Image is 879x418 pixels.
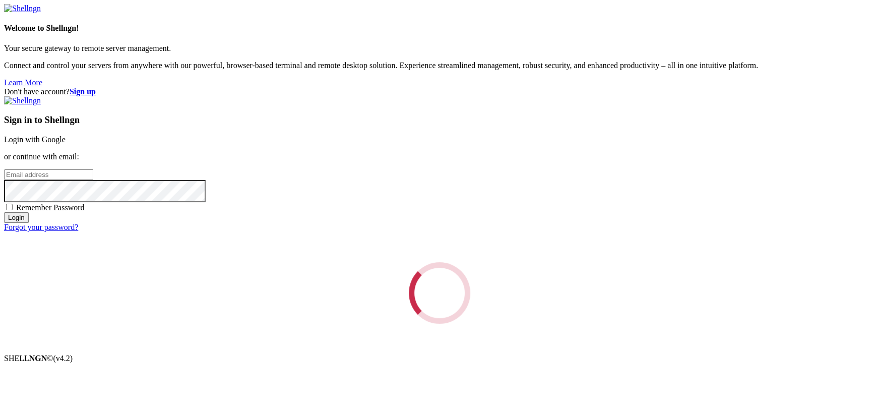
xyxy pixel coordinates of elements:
[4,87,875,96] div: Don't have account?
[409,262,470,324] div: Loading...
[4,24,875,33] h4: Welcome to Shellngn!
[6,204,13,210] input: Remember Password
[4,169,93,180] input: Email address
[29,354,47,363] b: NGN
[4,212,29,223] input: Login
[4,223,78,231] a: Forgot your password?
[16,203,85,212] span: Remember Password
[4,61,875,70] p: Connect and control your servers from anywhere with our powerful, browser-based terminal and remo...
[4,152,875,161] p: or continue with email:
[4,4,41,13] img: Shellngn
[70,87,96,96] a: Sign up
[4,78,42,87] a: Learn More
[4,96,41,105] img: Shellngn
[4,114,875,126] h3: Sign in to Shellngn
[4,44,875,53] p: Your secure gateway to remote server management.
[4,135,66,144] a: Login with Google
[53,354,73,363] span: 4.2.0
[4,354,73,363] span: SHELL ©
